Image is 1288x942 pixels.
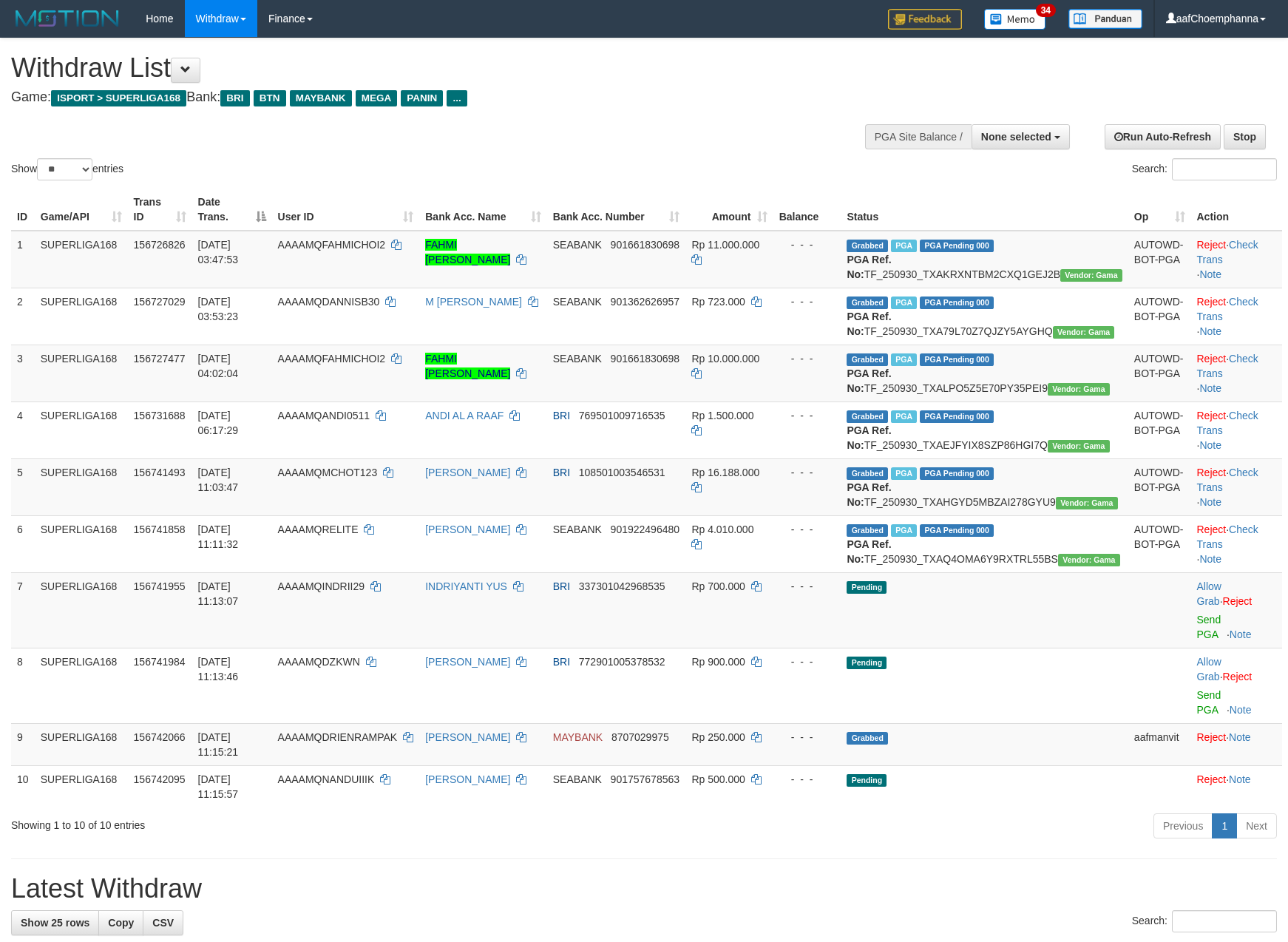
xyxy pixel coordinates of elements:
[1223,595,1253,607] a: Reject
[1048,383,1110,396] span: Vendor URL: https://trx31.1velocity.biz
[1199,325,1221,337] a: Note
[1229,731,1251,743] a: Note
[1197,773,1227,785] a: Reject
[134,523,186,535] span: 156741858
[254,90,286,106] span: BTN
[1197,656,1221,682] a: Allow Grab
[1128,515,1191,572] td: AUTOWD-BOT-PGA
[1197,467,1258,493] a: Check Trans
[198,731,239,758] span: [DATE] 11:15:21
[198,296,239,322] span: [DATE] 03:53:23
[691,773,745,785] span: Rp 500.000
[920,353,994,366] span: PGA Pending
[1191,723,1283,765] td: ·
[891,524,917,537] span: Marked by aafheankoy
[920,240,994,252] span: PGA Pending
[1128,231,1191,288] td: AUTOWD-BOT-PGA
[1056,497,1118,509] span: Vendor URL: https://trx31.1velocity.biz
[11,812,526,833] div: Showing 1 to 10 of 10 entries
[553,410,570,421] span: BRI
[35,288,128,345] td: SUPERLIGA168
[847,774,887,787] span: Pending
[611,239,679,251] span: Copy 901661830698 to clipboard
[841,515,1128,572] td: TF_250930_TXAQ4OMA6Y9RXTRL55BS
[1199,553,1221,565] a: Note
[1191,231,1283,288] td: · ·
[198,656,239,682] span: [DATE] 11:13:46
[553,580,570,592] span: BRI
[841,288,1128,345] td: TF_250930_TXA79L70Z7QJZY5AYGHQ
[1197,523,1227,535] a: Reject
[779,351,835,366] div: - - -
[290,90,352,106] span: MAYBANK
[198,523,239,550] span: [DATE] 11:11:32
[425,239,510,265] a: FAHMI [PERSON_NAME]
[579,656,665,668] span: Copy 772901005378532 to clipboard
[779,408,835,423] div: - - -
[847,538,891,565] b: PGA Ref. No:
[11,288,35,345] td: 2
[847,410,888,423] span: Grabbed
[198,580,239,607] span: [DATE] 11:13:07
[920,410,994,423] span: PGA Pending
[865,124,972,149] div: PGA Site Balance /
[134,467,186,478] span: 156741493
[1068,9,1142,29] img: panduan.png
[425,656,510,668] a: [PERSON_NAME]
[425,731,510,743] a: [PERSON_NAME]
[841,401,1128,458] td: TF_250930_TXAEJFYIX8SZP86HGI7Q
[152,917,174,929] span: CSV
[11,910,99,935] a: Show 25 rows
[447,90,467,106] span: ...
[1191,458,1283,515] td: · ·
[198,467,239,493] span: [DATE] 11:03:47
[11,458,35,515] td: 5
[779,730,835,745] div: - - -
[1199,382,1221,394] a: Note
[553,656,570,668] span: BRI
[553,523,602,535] span: SEABANK
[11,572,35,648] td: 7
[98,910,143,935] a: Copy
[128,189,192,231] th: Trans ID: activate to sort column ascending
[691,239,759,251] span: Rp 11.000.000
[891,240,917,252] span: Marked by aafandaneth
[1199,496,1221,508] a: Note
[425,296,522,308] a: M [PERSON_NAME]
[847,240,888,252] span: Grabbed
[1197,410,1227,421] a: Reject
[841,189,1128,231] th: Status
[134,731,186,743] span: 156742066
[1212,813,1237,838] a: 1
[37,158,92,180] select: Showentries
[1199,439,1221,451] a: Note
[134,239,186,251] span: 156726826
[779,465,835,480] div: - - -
[1128,401,1191,458] td: AUTOWD-BOT-PGA
[847,367,891,394] b: PGA Ref. No:
[1197,296,1227,308] a: Reject
[1197,353,1258,379] a: Check Trans
[192,189,272,231] th: Date Trans.: activate to sort column descending
[11,723,35,765] td: 9
[1060,269,1122,282] span: Vendor URL: https://trx31.1velocity.biz
[691,580,745,592] span: Rp 700.000
[779,772,835,787] div: - - -
[51,90,186,106] span: ISPORT > SUPERLIGA168
[891,297,917,309] span: Marked by aafandaneth
[278,656,360,668] span: AAAAMQDZKWN
[35,458,128,515] td: SUPERLIGA168
[847,581,887,594] span: Pending
[847,732,888,745] span: Grabbed
[1191,189,1283,231] th: Action
[553,731,603,743] span: MAYBANK
[553,353,602,365] span: SEABANK
[278,467,378,478] span: AAAAMQMCHOT123
[21,917,89,929] span: Show 25 rows
[425,353,510,379] a: FAHMI [PERSON_NAME]
[35,401,128,458] td: SUPERLIGA168
[685,189,773,231] th: Amount: activate to sort column ascending
[553,773,602,785] span: SEABANK
[1128,458,1191,515] td: AUTOWD-BOT-PGA
[920,524,994,537] span: PGA Pending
